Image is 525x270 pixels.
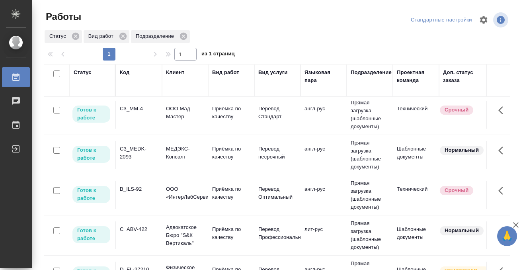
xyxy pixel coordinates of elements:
div: Проектная команда [397,68,435,84]
div: Код [120,68,129,76]
span: 🙏 [500,228,514,245]
div: C3_MM-4 [120,105,158,113]
td: Шаблонные документы [393,141,439,169]
button: Здесь прячутся важные кнопки [494,101,513,120]
p: Приёмка по качеству [212,145,250,161]
div: C3_MEDK-2093 [120,145,158,161]
td: англ-рус [301,181,347,209]
p: Статус [49,32,69,40]
p: Готов к работе [77,106,105,122]
span: Настроить таблицу [474,10,493,29]
div: Исполнитель может приступить к работе [72,225,111,244]
p: Приёмка по качеству [212,225,250,241]
span: Посмотреть информацию [493,12,510,27]
div: Исполнитель может приступить к работе [72,105,111,123]
div: Статус [45,30,82,43]
td: англ-рус [301,101,347,129]
td: Прямая загрузка (шаблонные документы) [347,175,393,215]
div: Клиент [166,68,184,76]
td: Технический [393,181,439,209]
button: 🙏 [497,226,517,246]
span: Работы [44,10,81,23]
button: Здесь прячутся важные кнопки [494,181,513,200]
div: Исполнитель может приступить к работе [72,145,111,164]
div: Вид услуги [258,68,288,76]
td: Технический [393,101,439,129]
div: split button [409,14,474,26]
p: Готов к работе [77,146,105,162]
p: ООО «ИнтерЛабСервис» [166,185,204,201]
p: Срочный [445,106,468,114]
div: Исполнитель может приступить к работе [72,185,111,204]
p: Адвокатское Бюро "S&К Вертикаль" [166,223,204,247]
button: Здесь прячутся важные кнопки [494,221,513,241]
p: Готов к работе [77,227,105,243]
div: C_ABV-422 [120,225,158,233]
div: Вид работ [212,68,239,76]
p: Перевод Оптимальный [258,185,297,201]
div: Подразделение [131,30,190,43]
p: Перевод несрочный [258,145,297,161]
td: лит-рус [301,221,347,249]
td: Прямая загрузка (шаблонные документы) [347,215,393,255]
p: Перевод Стандарт [258,105,297,121]
p: Нормальный [445,227,479,235]
td: англ-рус [301,141,347,169]
td: Шаблонные документы [393,221,439,249]
p: Вид работ [88,32,116,40]
p: Перевод Профессиональный [258,225,297,241]
button: Здесь прячутся важные кнопки [494,141,513,160]
span: из 1 страниц [201,49,235,61]
td: Прямая загрузка (шаблонные документы) [347,95,393,135]
p: Приёмка по качеству [212,185,250,201]
div: Статус [74,68,92,76]
p: МЕДЭКС-Консалт [166,145,204,161]
p: Срочный [445,186,468,194]
div: B_ILS-92 [120,185,158,193]
p: Нормальный [445,146,479,154]
p: Приёмка по качеству [212,105,250,121]
div: Вид работ [84,30,129,43]
div: Доп. статус заказа [443,68,485,84]
td: Прямая загрузка (шаблонные документы) [347,135,393,175]
div: Языковая пара [304,68,343,84]
div: Подразделение [351,68,392,76]
p: Подразделение [136,32,177,40]
p: Готов к работе [77,186,105,202]
p: ООО Мад Мастер [166,105,204,121]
